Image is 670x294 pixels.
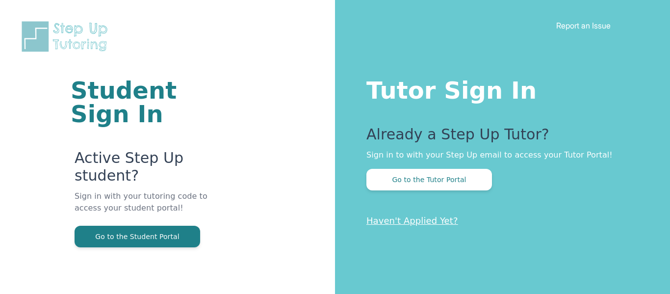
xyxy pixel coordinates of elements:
[75,190,217,226] p: Sign in with your tutoring code to access your student portal!
[75,226,200,247] button: Go to the Student Portal
[75,232,200,241] a: Go to the Student Portal
[71,79,217,126] h1: Student Sign In
[366,169,492,190] button: Go to the Tutor Portal
[20,20,114,53] img: Step Up Tutoring horizontal logo
[366,149,631,161] p: Sign in to with your Step Up email to access your Tutor Portal!
[366,126,631,149] p: Already a Step Up Tutor?
[366,215,458,226] a: Haven't Applied Yet?
[366,175,492,184] a: Go to the Tutor Portal
[75,149,217,190] p: Active Step Up student?
[366,75,631,102] h1: Tutor Sign In
[556,21,611,30] a: Report an Issue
